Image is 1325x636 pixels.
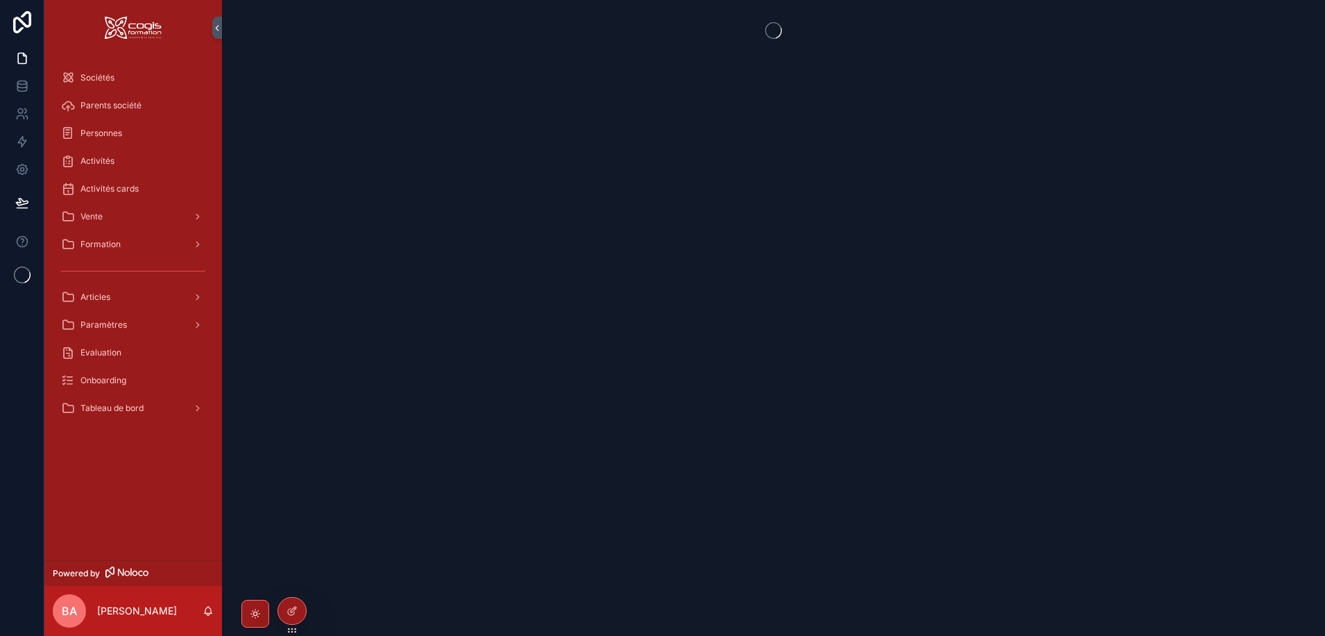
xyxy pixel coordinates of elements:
[80,375,126,386] span: Onboarding
[53,285,214,310] a: Articles
[53,312,214,337] a: Paramètres
[53,176,214,201] a: Activités cards
[53,568,100,579] span: Powered by
[44,560,222,586] a: Powered by
[44,56,222,439] div: scrollable content
[80,72,114,83] span: Sociétés
[80,403,144,414] span: Tableau de bord
[53,204,214,229] a: Vente
[80,100,142,111] span: Parents société
[80,128,122,139] span: Personnes
[53,149,214,174] a: Activités
[105,17,162,39] img: App logo
[53,121,214,146] a: Personnes
[80,183,139,194] span: Activités cards
[80,211,103,222] span: Vente
[80,292,110,303] span: Articles
[53,232,214,257] a: Formation
[53,340,214,365] a: Evaluation
[53,93,214,118] a: Parents société
[97,604,177,618] p: [PERSON_NAME]
[80,239,121,250] span: Formation
[53,65,214,90] a: Sociétés
[80,319,127,330] span: Paramètres
[53,368,214,393] a: Onboarding
[80,347,121,358] span: Evaluation
[53,396,214,421] a: Tableau de bord
[80,156,114,167] span: Activités
[62,603,77,619] span: BA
